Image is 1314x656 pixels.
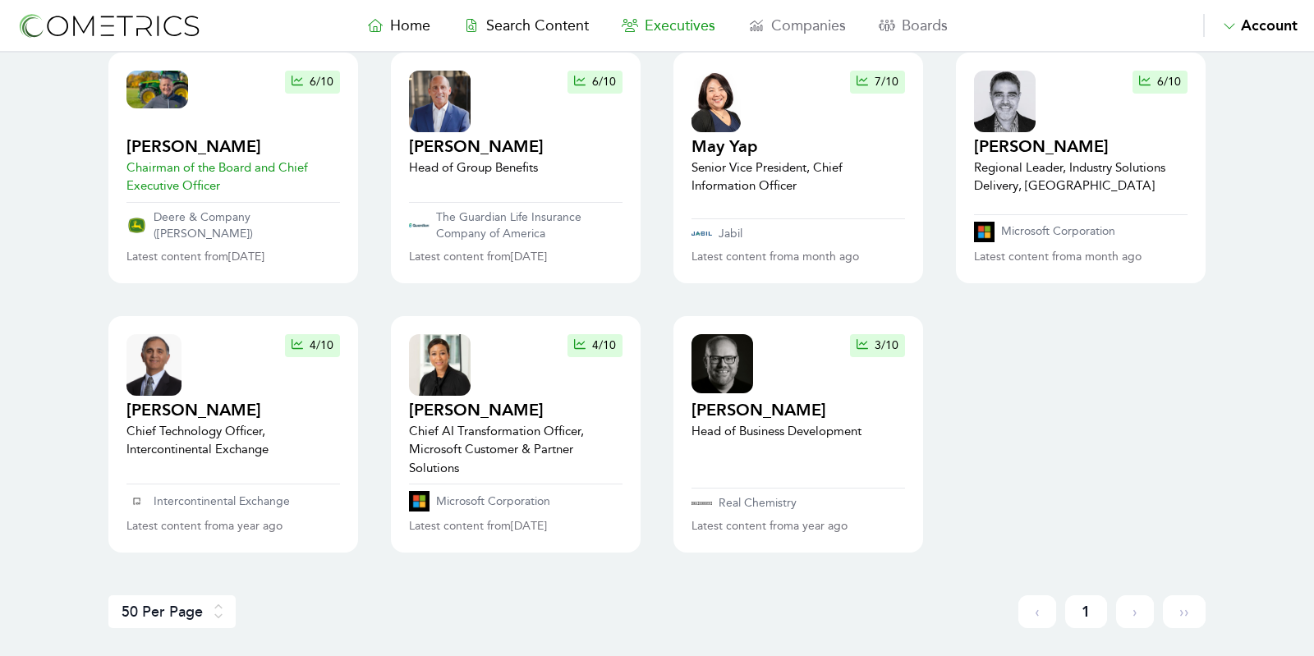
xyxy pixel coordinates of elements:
img: company logo [691,502,712,505]
p: Regional Leader, Industry Solutions Delivery, [GEOGRAPHIC_DATA] [974,158,1188,195]
span: Account [1241,16,1298,34]
img: company logo [409,223,430,227]
img: logo-refresh-RPX2ODFg.svg [16,11,201,41]
p: Intercontinental Exchange [154,493,290,510]
a: Executives [605,14,732,37]
a: The Guardian Life Insurance Company of America [409,209,623,242]
a: Companies [732,14,862,37]
span: Companies [771,16,846,34]
a: Microsoft Corporation [409,491,623,511]
img: executive profile thumbnail [691,334,753,393]
span: Next Page [1116,595,1154,628]
button: 4/10 [285,334,340,357]
h2: [PERSON_NAME] [974,135,1188,158]
p: Latest content from a year ago [691,518,848,534]
span: Executives [645,16,715,34]
h2: [PERSON_NAME] [126,135,340,158]
p: Latest content from a year ago [126,518,283,534]
p: Latest content from a month ago [974,249,1142,265]
img: executive profile thumbnail [691,71,741,132]
img: executive profile thumbnail [126,334,181,396]
img: company logo [409,491,430,511]
p: Chief Technology Officer, Intercontinental Exchange [126,422,340,459]
p: Microsoft Corporation [1001,223,1115,240]
img: company logo [126,215,147,236]
p: Deere & Company ([PERSON_NAME]) [154,209,340,242]
p: Latest content from [DATE] [409,249,547,265]
span: Home [390,16,430,34]
img: executive profile thumbnail [409,71,471,132]
img: executive profile thumbnail [126,71,188,108]
img: executive profile thumbnail [409,334,471,396]
button: 6/10 [1133,71,1188,94]
a: executive profile thumbnail4/10[PERSON_NAME]Chief AI Transformation Officer, Microsoft Customer &... [409,334,623,478]
span: Last Page, Page 1 [1163,595,1206,628]
h2: [PERSON_NAME] [691,399,861,422]
span: Boards [902,16,948,34]
img: company logo [974,222,995,242]
img: executive profile thumbnail [974,71,1036,132]
a: Microsoft Corporation [974,222,1188,242]
p: Latest content from a month ago [691,249,859,265]
a: executive profile thumbnail3/10[PERSON_NAME]Head of Business Development [691,334,905,482]
button: 7/10 [850,71,905,94]
button: 6/10 [285,71,340,94]
h2: May Yap [691,135,905,158]
p: Microsoft Corporation [436,493,550,510]
p: Latest content from [DATE] [409,518,547,534]
a: executive profile thumbnail4/10[PERSON_NAME]Chief Technology Officer, Intercontinental Exchange [126,334,340,478]
a: Deere & Company ([PERSON_NAME]) [126,209,340,242]
a: Intercontinental Exchange [126,491,340,511]
p: Latest content from [DATE] [126,249,264,265]
p: Head of Business Development [691,422,861,441]
p: Jabil [719,226,742,242]
p: Head of Group Benefits [409,158,544,177]
a: Home [351,14,447,37]
button: 4/10 [567,334,623,357]
p: Chief AI Transformation Officer, Microsoft Customer & Partner Solutions [409,422,623,478]
h2: [PERSON_NAME] [126,399,340,422]
a: Real Chemistry [691,495,905,511]
a: Boards [862,14,964,37]
p: Chairman of the Board and Chief Executive Officer [126,158,340,195]
a: Search Content [447,14,605,37]
img: company logo [126,491,147,511]
h2: [PERSON_NAME] [409,399,623,422]
button: 6/10 [567,71,623,94]
span: Previous Page [1018,595,1056,628]
p: The Guardian Life Insurance Company of America [436,209,623,242]
a: executive profile thumbnail6/10[PERSON_NAME]Chairman of the Board and Chief Executive Officer [126,71,340,195]
a: Jabil [691,226,905,242]
span: Search Content [486,16,589,34]
a: executive profile thumbnail6/10[PERSON_NAME]Regional Leader, Industry Solutions Delivery, [GEOGRA... [974,71,1188,208]
p: Senior Vice President, Chief Information Officer [691,158,905,195]
a: executive profile thumbnail6/10[PERSON_NAME]Head of Group Benefits [409,71,623,195]
img: company logo [691,232,712,235]
button: Account [1203,14,1298,37]
button: 3/10 [850,334,905,357]
h2: [PERSON_NAME] [409,135,544,158]
p: Real Chemistry [719,495,797,511]
a: Page 1 [1065,595,1107,628]
a: executive profile thumbnail7/10May YapSenior Vice President, Chief Information Officer [691,71,905,212]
